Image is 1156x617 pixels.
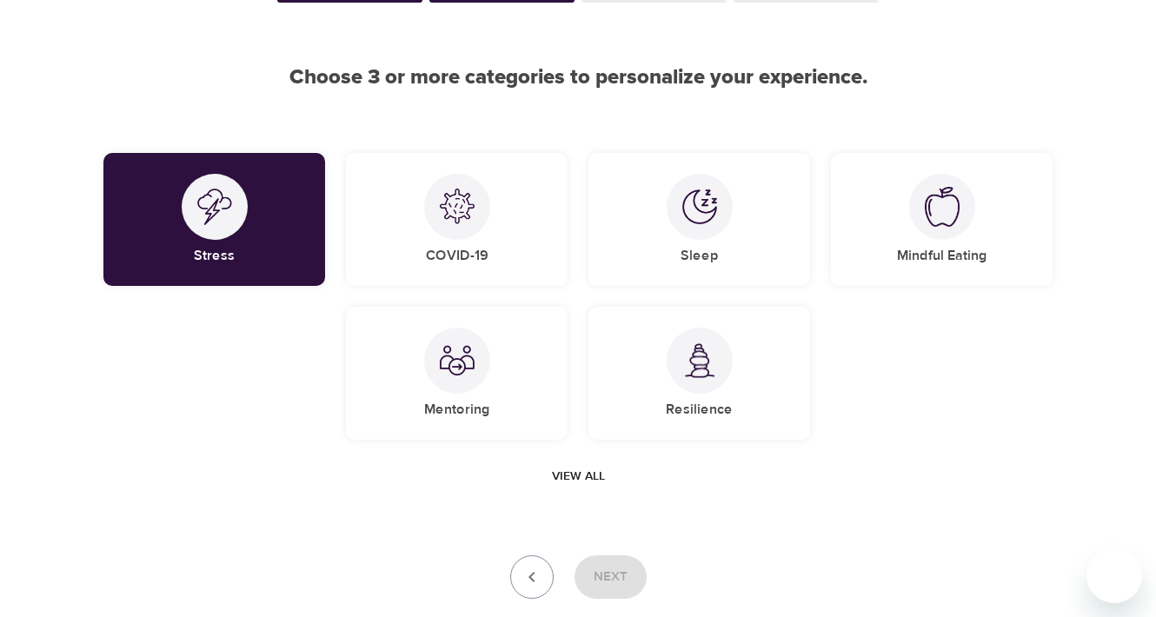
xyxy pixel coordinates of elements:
[424,401,490,419] h5: Mentoring
[552,466,605,488] span: View all
[197,189,232,225] img: Stress
[440,189,475,224] img: COVID-19
[925,187,960,227] img: Mindful Eating
[682,343,717,379] img: Resilience
[681,247,719,265] h5: Sleep
[897,247,987,265] h5: Mindful Eating
[103,153,325,286] div: StressStress
[346,153,568,286] div: COVID-19COVID-19
[346,307,568,440] div: MentoringMentoring
[831,153,1053,286] div: Mindful EatingMindful Eating
[545,461,612,493] button: View all
[440,343,475,378] img: Mentoring
[682,189,717,224] img: Sleep
[103,65,1053,90] h2: Choose 3 or more categories to personalize your experience.
[426,247,488,265] h5: COVID-19
[588,153,810,286] div: SleepSleep
[1086,547,1142,603] iframe: Button to launch messaging window
[666,401,733,419] h5: Resilience
[194,247,235,265] h5: Stress
[588,307,810,440] div: ResilienceResilience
